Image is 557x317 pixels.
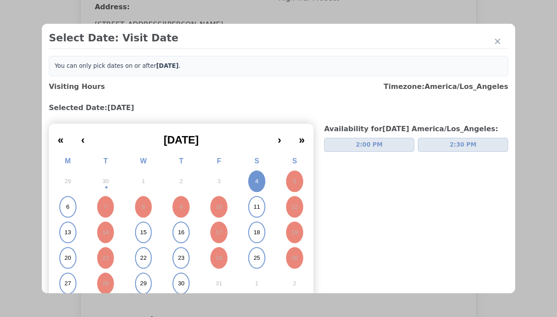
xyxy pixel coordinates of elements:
abbr: October 31, 2025 [216,280,222,288]
abbr: October 23, 2025 [178,254,184,262]
button: October 27, 2025 [49,271,87,296]
button: › [269,127,290,147]
button: October 17, 2025 [200,220,238,245]
abbr: October 26, 2025 [291,254,298,262]
span: 2:00 PM [356,140,383,149]
button: October 29, 2025 [125,271,162,296]
button: October 2, 2025 [162,169,200,194]
abbr: October 5, 2025 [293,177,296,185]
button: November 1, 2025 [238,271,276,296]
button: October 26, 2025 [276,245,314,271]
button: [DATE] [93,127,269,147]
abbr: October 1, 2025 [142,177,145,185]
button: October 23, 2025 [162,245,200,271]
button: October 24, 2025 [200,245,238,271]
button: October 12, 2025 [276,194,314,220]
h3: Selected Date: [DATE] [49,103,508,113]
h3: Availability for [DATE] America/Los_Angeles : [324,124,508,134]
abbr: October 2, 2025 [180,177,183,185]
abbr: October 20, 2025 [64,254,71,262]
button: October 1, 2025 [125,169,162,194]
abbr: Tuesday [103,157,108,165]
abbr: Thursday [179,157,184,165]
abbr: October 3, 2025 [218,177,221,185]
span: [DATE] [164,134,199,146]
abbr: October 25, 2025 [254,254,260,262]
button: November 2, 2025 [276,271,314,296]
button: October 6, 2025 [49,194,87,220]
abbr: October 17, 2025 [216,229,222,236]
abbr: October 28, 2025 [102,280,109,288]
abbr: October 6, 2025 [66,203,69,211]
abbr: October 7, 2025 [104,203,107,211]
button: « [49,127,72,147]
button: October 15, 2025 [125,220,162,245]
button: October 10, 2025 [200,194,238,220]
button: October 18, 2025 [238,220,276,245]
abbr: Saturday [255,157,259,165]
h3: Timezone: America/Los_Angeles [384,81,508,92]
button: October 20, 2025 [49,245,87,271]
abbr: October 12, 2025 [291,203,298,211]
h2: Select Date: Visit Date [49,31,508,45]
abbr: October 16, 2025 [178,229,184,236]
button: October 4, 2025 [238,169,276,194]
span: 2:30 PM [450,140,476,149]
abbr: September 29, 2025 [64,177,71,185]
button: » [290,127,314,147]
button: October 31, 2025 [200,271,238,296]
button: 2:30 PM [418,138,508,152]
abbr: November 2, 2025 [293,280,296,288]
button: 2:00 PM [324,138,414,152]
abbr: Monday [65,157,70,165]
abbr: Sunday [292,157,297,165]
button: September 29, 2025 [49,169,87,194]
button: October 9, 2025 [162,194,200,220]
button: October 21, 2025 [87,245,125,271]
button: October 11, 2025 [238,194,276,220]
abbr: October 19, 2025 [291,229,298,236]
b: [DATE] [156,63,179,69]
button: October 30, 2025 [162,271,200,296]
abbr: October 18, 2025 [254,229,260,236]
abbr: October 10, 2025 [216,203,222,211]
abbr: October 4, 2025 [255,177,258,185]
button: October 8, 2025 [125,194,162,220]
button: October 16, 2025 [162,220,200,245]
button: October 14, 2025 [87,220,125,245]
button: ‹ [72,127,93,147]
button: September 30, 2025 [87,169,125,194]
abbr: September 30, 2025 [102,177,109,185]
abbr: October 24, 2025 [216,254,222,262]
button: October 19, 2025 [276,220,314,245]
abbr: November 1, 2025 [255,280,258,288]
button: October 3, 2025 [200,169,238,194]
button: October 5, 2025 [276,169,314,194]
abbr: Wednesday [140,157,147,165]
abbr: October 9, 2025 [180,203,183,211]
abbr: Friday [217,157,221,165]
abbr: October 11, 2025 [254,203,260,211]
button: October 7, 2025 [87,194,125,220]
abbr: October 15, 2025 [140,229,147,236]
abbr: October 27, 2025 [64,280,71,288]
abbr: October 21, 2025 [102,254,109,262]
abbr: October 30, 2025 [178,280,184,288]
abbr: October 13, 2025 [64,229,71,236]
abbr: October 14, 2025 [102,229,109,236]
abbr: October 22, 2025 [140,254,147,262]
button: October 25, 2025 [238,245,276,271]
h3: Visiting Hours [49,81,105,92]
abbr: October 29, 2025 [140,280,147,288]
abbr: October 8, 2025 [142,203,145,211]
div: You can only pick dates on or after . [49,56,508,76]
button: October 13, 2025 [49,220,87,245]
button: October 22, 2025 [125,245,162,271]
button: October 28, 2025 [87,271,125,296]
